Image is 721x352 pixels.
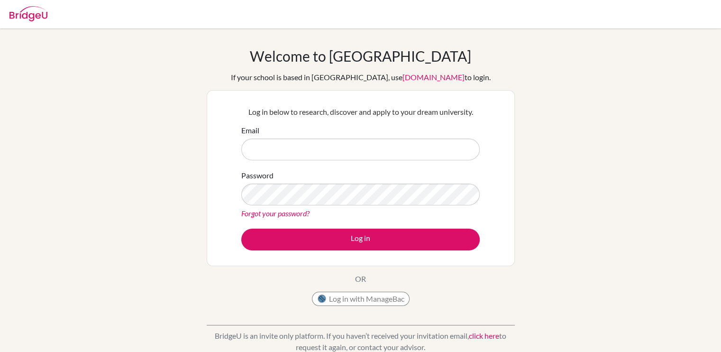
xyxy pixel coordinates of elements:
[9,6,47,21] img: Bridge-U
[241,170,274,181] label: Password
[241,125,259,136] label: Email
[355,273,366,285] p: OR
[241,209,310,218] a: Forgot your password?
[241,106,480,118] p: Log in below to research, discover and apply to your dream university.
[241,229,480,250] button: Log in
[689,320,712,343] iframe: Intercom live chat
[250,47,471,65] h1: Welcome to [GEOGRAPHIC_DATA]
[312,292,410,306] button: Log in with ManageBac
[469,331,499,340] a: click here
[402,73,465,82] a: [DOMAIN_NAME]
[231,72,491,83] div: If your school is based in [GEOGRAPHIC_DATA], use to login.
